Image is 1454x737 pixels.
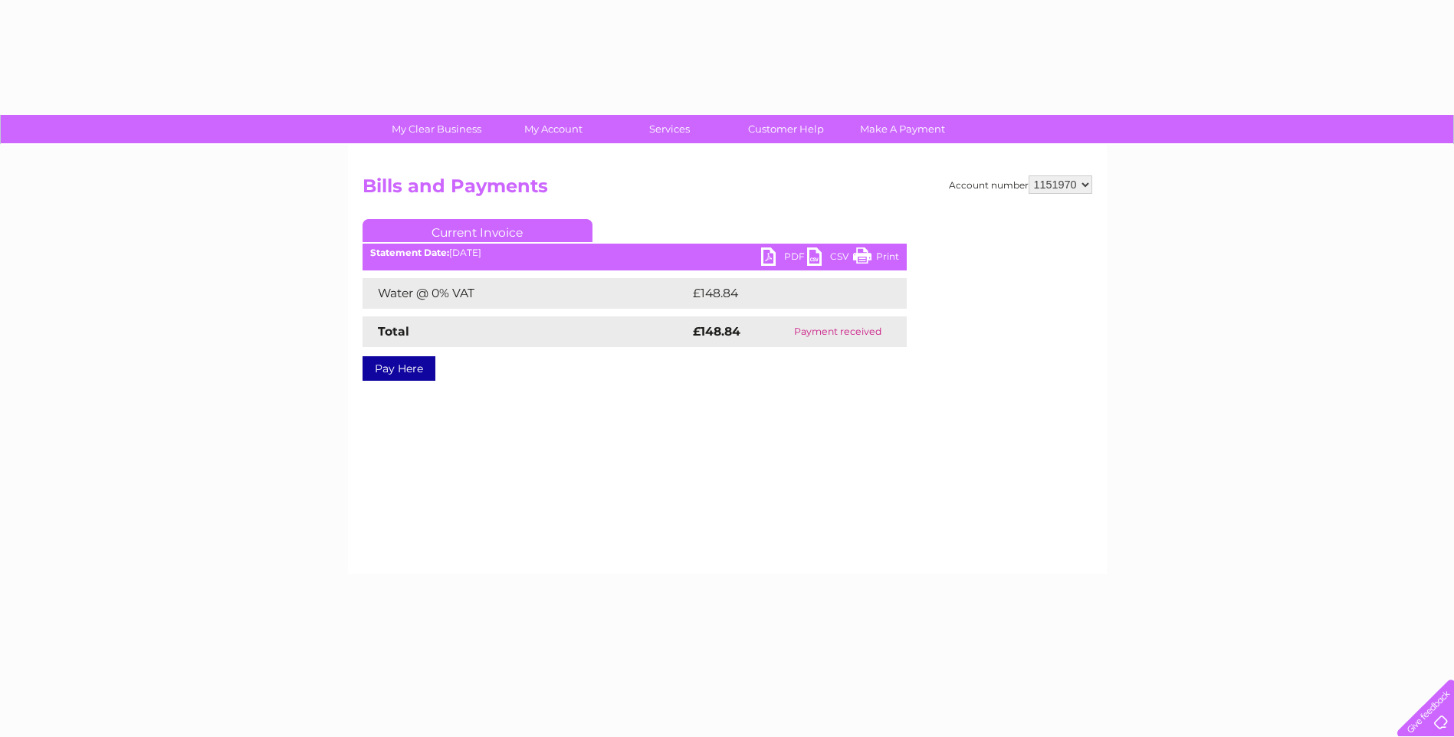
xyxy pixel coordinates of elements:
[363,278,689,309] td: Water @ 0% VAT
[363,219,592,242] a: Current Invoice
[761,247,807,270] a: PDF
[807,247,853,270] a: CSV
[370,247,449,258] b: Statement Date:
[693,324,740,339] strong: £148.84
[363,356,435,381] a: Pay Here
[723,115,849,143] a: Customer Help
[839,115,966,143] a: Make A Payment
[490,115,616,143] a: My Account
[378,324,409,339] strong: Total
[363,175,1092,205] h2: Bills and Payments
[606,115,733,143] a: Services
[373,115,500,143] a: My Clear Business
[363,247,907,258] div: [DATE]
[853,247,899,270] a: Print
[949,175,1092,194] div: Account number
[689,278,879,309] td: £148.84
[769,316,907,347] td: Payment received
